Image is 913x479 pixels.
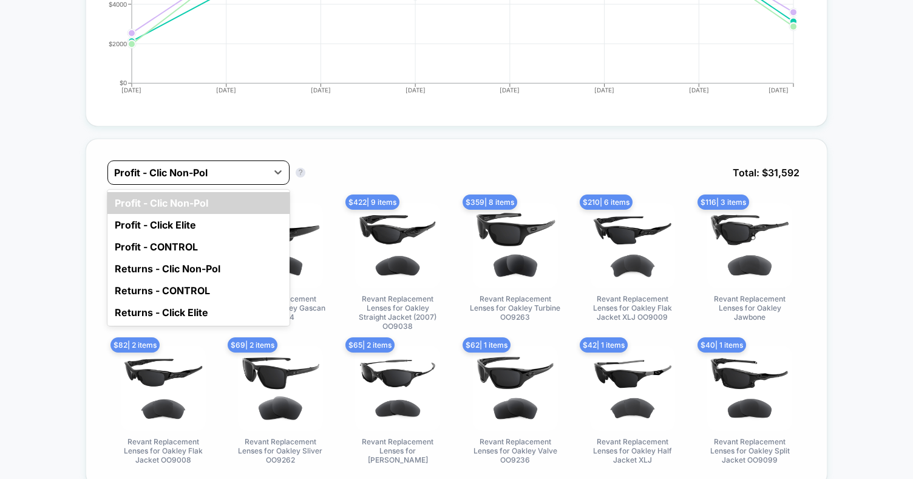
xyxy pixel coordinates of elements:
[345,337,395,353] span: $ 65 | 2 items
[470,294,561,322] span: Revant Replacement Lenses for Oakley Turbine OO9263
[587,294,678,322] span: Revant Replacement Lenses for Oakley Flak Jacket XLJ OO9009
[109,40,127,47] tspan: $2000
[707,346,792,431] img: Revant Replacement Lenses for Oakley Split Jacket OO9099
[109,1,127,8] tspan: $4000
[587,437,678,464] span: Revant Replacement Lenses for Oakley Half Jacket XLJ
[216,86,236,94] tspan: [DATE]
[107,192,290,214] div: Profit - Clic Non-Pol
[500,86,520,94] tspan: [DATE]
[121,346,206,431] img: Revant Replacement Lenses for Oakley Flak Jacket OO9008
[463,337,511,353] span: $ 62 | 1 items
[473,203,558,288] img: Revant Replacement Lenses for Oakley Turbine OO9263
[697,337,746,353] span: $ 40 | 1 items
[580,337,628,353] span: $ 42 | 1 items
[704,294,795,322] span: Revant Replacement Lenses for Oakley Jawbone
[594,86,614,94] tspan: [DATE]
[118,437,209,464] span: Revant Replacement Lenses for Oakley Flak Jacket OO9008
[107,258,290,280] div: Returns - Clic Non-Pol
[345,195,399,210] span: $ 422 | 9 items
[352,294,443,331] span: Revant Replacement Lenses for Oakley Straight Jacket (2007) OO9038
[704,437,795,464] span: Revant Replacement Lenses for Oakley Split Jacket OO9099
[355,346,440,431] img: Revant Replacement Lenses for Oakley Juliet
[107,280,290,302] div: Returns - CONTROL
[107,214,290,236] div: Profit - Click Elite
[238,346,323,431] img: Revant Replacement Lenses for Oakley Sliver OO9262
[697,195,749,210] span: $ 116 | 3 items
[121,86,141,94] tspan: [DATE]
[110,337,160,353] span: $ 82 | 2 items
[235,437,326,464] span: Revant Replacement Lenses for Oakley Sliver OO9262
[120,80,127,87] tspan: $0
[727,160,806,185] span: Total: $ 31,592
[352,437,443,464] span: Revant Replacement Lenses for [PERSON_NAME]
[580,195,633,210] span: $ 210 | 6 items
[707,203,792,288] img: Revant Replacement Lenses for Oakley Jawbone
[311,86,331,94] tspan: [DATE]
[590,346,675,431] img: Revant Replacement Lenses for Oakley Half Jacket XLJ
[406,86,426,94] tspan: [DATE]
[463,195,517,210] span: $ 359 | 8 items
[107,302,290,323] div: Returns - Click Elite
[470,437,561,464] span: Revant Replacement Lenses for Oakley Valve OO9236
[473,346,558,431] img: Revant Replacement Lenses for Oakley Valve OO9236
[296,168,305,177] button: ?
[355,203,440,288] img: Revant Replacement Lenses for Oakley Straight Jacket (2007) OO9038
[107,236,290,258] div: Profit - CONTROL
[228,337,277,353] span: $ 69 | 2 items
[769,86,789,94] tspan: [DATE]
[689,86,709,94] tspan: [DATE]
[590,203,675,288] img: Revant Replacement Lenses for Oakley Flak Jacket XLJ OO9009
